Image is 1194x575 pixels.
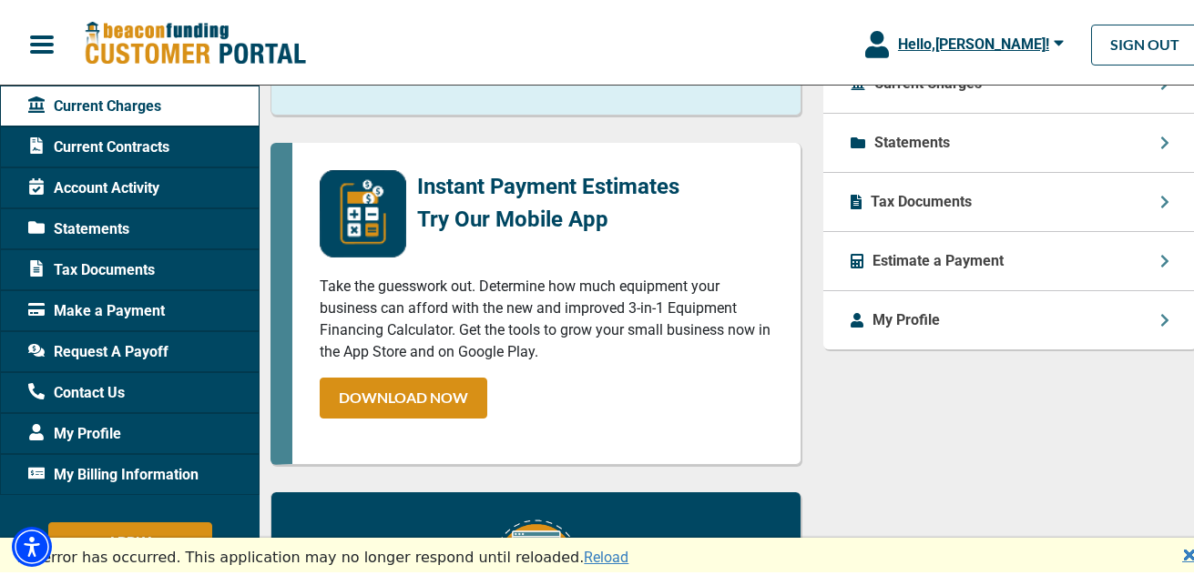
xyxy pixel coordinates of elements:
p: My Profile [873,306,940,328]
p: Try Our Mobile App [417,199,679,232]
a: Reload [584,545,628,562]
p: Instant Payment Estimates [417,166,679,199]
span: My Profile [28,419,121,441]
p: Take the guesswork out. Determine how much equipment your business can afford with the new and im... [320,272,773,359]
button: APPLY [48,519,212,560]
img: mobile-app-logo.png [320,166,406,254]
span: Current Contracts [28,133,169,155]
img: Beacon Funding Customer Portal Logo [84,17,306,64]
span: Account Activity [28,174,159,196]
span: Current Charges [28,92,161,114]
span: Statements [28,215,129,237]
div: Accessibility Menu [12,523,52,563]
span: Contact Us [28,378,125,400]
span: My Billing Information [28,460,199,482]
span: Request A Payoff [28,338,168,359]
span: Tax Documents [28,256,155,277]
p: Statements [874,128,950,150]
span: Make a Payment [28,297,165,318]
span: Hello, [PERSON_NAME] ! [898,32,1049,49]
p: Estimate a Payment [873,247,1004,268]
p: Tax Documents [871,187,972,209]
a: DOWNLOAD NOW [320,374,487,415]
